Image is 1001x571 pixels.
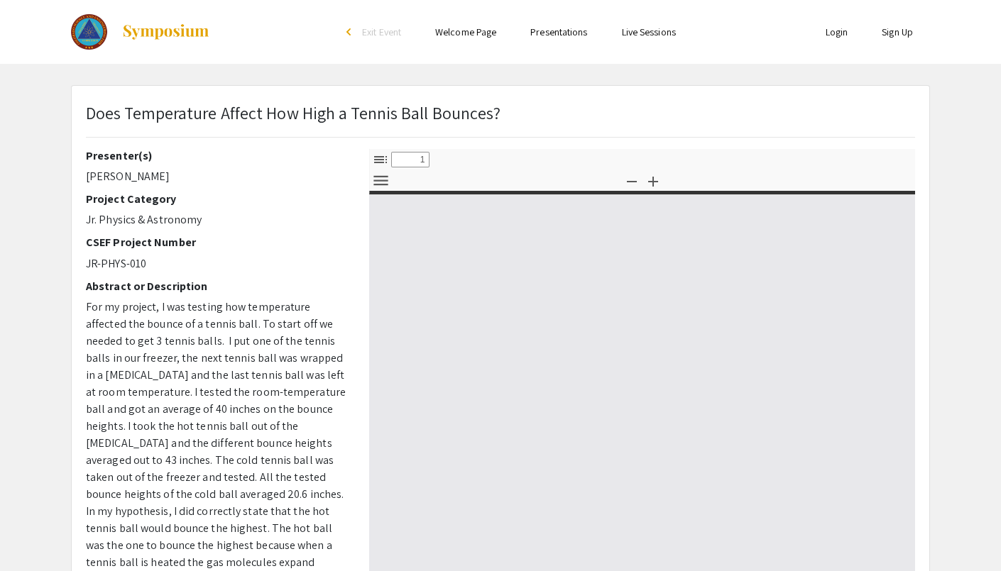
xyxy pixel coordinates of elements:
[368,170,393,191] button: Tools
[121,23,210,40] img: Symposium by ForagerOne
[620,170,644,191] button: Zoom Out
[86,279,348,293] h2: Abstract or Description
[86,211,348,228] p: Jr. Physics & Astronomy
[641,170,665,191] button: Zoom In
[368,149,393,170] button: Toggle Sidebar
[86,168,348,185] p: [PERSON_NAME]
[86,192,348,206] h2: Project Category
[362,26,401,38] span: Exit Event
[391,152,430,167] input: Page
[622,26,676,38] a: Live Sessions
[86,255,348,272] p: JR-PHYS-010
[71,14,210,50] a: The 2023 Colorado Science & Engineering Fair
[86,100,501,126] p: Does Temperature Affect How High a Tennis Ball Bounces?
[826,26,848,38] a: Login
[71,14,107,50] img: The 2023 Colorado Science & Engineering Fair
[86,149,348,162] h2: Presenter(s)
[530,26,587,38] a: Presentations
[435,26,496,38] a: Welcome Page
[346,28,355,36] div: arrow_back_ios
[882,26,913,38] a: Sign Up
[86,235,348,249] h2: CSEF Project Number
